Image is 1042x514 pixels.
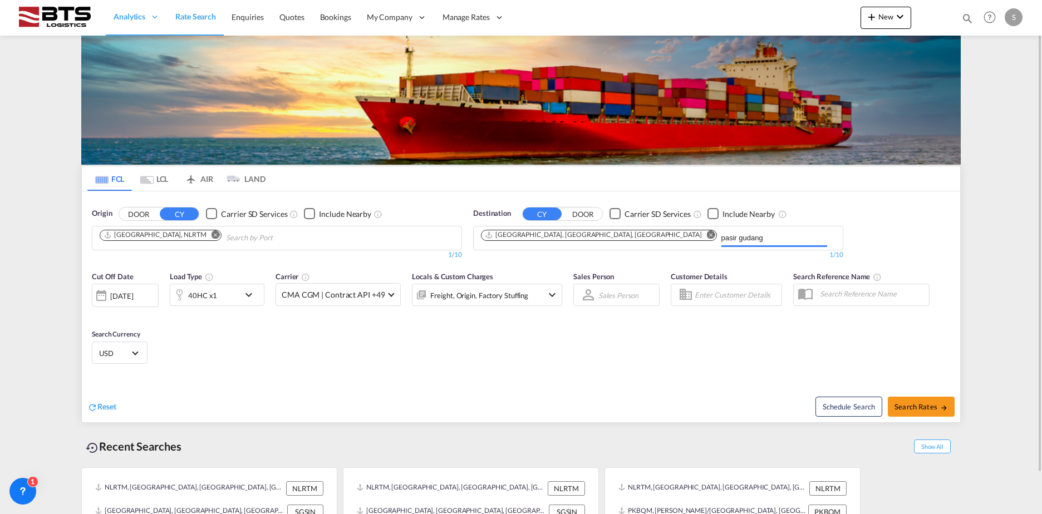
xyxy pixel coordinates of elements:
div: Include Nearby [722,209,775,220]
div: Help [980,8,1005,28]
md-icon: icon-plus 400-fg [865,10,878,23]
span: Origin [92,208,112,219]
span: CMA CGM | Contract API +49 [282,289,385,300]
md-checkbox: Checkbox No Ink [610,208,691,220]
div: S [1005,8,1023,26]
md-icon: icon-chevron-down [545,288,559,302]
img: LCL+%26+FCL+BACKGROUND.png [81,36,961,165]
md-select: Sales Person [597,287,640,303]
span: Sales Person [573,272,614,281]
md-select: Select Currency: $ USDUnited States Dollar [98,345,141,361]
span: Manage Rates [443,12,490,23]
md-icon: Your search will be saved by the below given name [873,273,882,281]
div: NLRTM, Rotterdam, Netherlands, Western Europe, Europe [618,481,807,496]
span: Customer Details [671,272,727,281]
div: NLRTM [548,481,585,496]
md-tab-item: LAND [221,166,266,191]
div: 40HC x1icon-chevron-down [170,284,264,306]
span: New [865,12,907,21]
md-chips-wrap: Chips container. Use arrow keys to select chips. [479,226,832,247]
input: Chips input. [226,229,332,247]
button: Note: By default Schedule search will only considerorigin ports, destination ports and cut off da... [815,397,882,417]
span: USD [99,348,130,358]
button: Remove [204,230,221,241]
div: Rotterdam, NLRTM [104,230,207,240]
div: NLRTM [809,481,847,496]
button: DOOR [119,207,158,220]
md-icon: icon-refresh [87,402,97,412]
div: Freight Origin Factory Stuffing [430,288,528,303]
md-checkbox: Checkbox No Ink [707,208,775,220]
div: 1/10 [92,250,462,260]
div: 1/10 [473,250,843,260]
span: Carrier [276,272,310,281]
span: Show All [914,439,951,453]
span: Reset [97,402,116,411]
md-tab-item: FCL [87,166,132,191]
span: Rate Search [175,12,216,21]
input: Enter Customer Details [695,286,778,303]
div: Press delete to remove this chip. [485,230,704,240]
md-icon: icon-chevron-down [893,10,907,23]
input: Chips input. [721,229,827,247]
button: CY [160,207,199,220]
div: Press delete to remove this chip. [104,230,209,240]
span: Locals & Custom Charges [412,272,493,281]
button: icon-plus 400-fgNewicon-chevron-down [861,7,911,29]
img: cdcc71d0be7811ed9adfbf939d2aa0e8.png [17,5,92,30]
div: Recent Searches [81,434,186,459]
md-icon: icon-information-outline [205,273,214,281]
md-icon: Unchecked: Search for CY (Container Yard) services for all selected carriers.Checked : Search for... [289,210,298,219]
span: Quotes [279,12,304,22]
md-checkbox: Checkbox No Ink [206,208,287,220]
div: icon-refreshReset [87,401,116,413]
div: icon-magnify [961,12,974,29]
span: Bookings [320,12,351,22]
div: NLRTM [286,481,323,496]
md-icon: icon-airplane [184,172,198,181]
span: Analytics [114,11,145,22]
span: My Company [367,12,412,23]
span: Search Reference Name [793,272,882,281]
span: Search Rates [894,402,948,411]
div: Carrier SD Services [625,209,691,220]
input: Search Reference Name [814,285,929,302]
span: Help [980,8,999,27]
md-tab-item: LCL [132,166,176,191]
button: Remove [700,230,716,241]
md-icon: Unchecked: Ignores neighbouring ports when fetching rates.Checked : Includes neighbouring ports w... [778,210,787,219]
md-icon: The selected Trucker/Carrierwill be displayed in the rate results If the rates are from another f... [301,273,310,281]
md-chips-wrap: Chips container. Use arrow keys to select chips. [98,226,336,247]
div: NLRTM, Rotterdam, Netherlands, Western Europe, Europe [357,481,545,496]
md-tab-item: AIR [176,166,221,191]
md-icon: Unchecked: Search for CY (Container Yard) services for all selected carriers.Checked : Search for... [693,210,702,219]
div: OriginDOOR CY Checkbox No InkUnchecked: Search for CY (Container Yard) services for all selected ... [82,191,960,422]
div: [DATE] [92,284,159,307]
span: Enquiries [232,12,264,22]
button: DOOR [563,207,602,220]
div: Freight Origin Factory Stuffingicon-chevron-down [412,284,562,306]
span: Cut Off Date [92,272,134,281]
span: Search Currency [92,330,140,338]
md-icon: icon-backup-restore [86,441,99,454]
md-icon: Unchecked: Ignores neighbouring ports when fetching rates.Checked : Includes neighbouring ports w... [373,210,382,219]
span: Load Type [170,272,214,281]
button: Search Ratesicon-arrow-right [888,397,955,417]
div: Carrier SD Services [221,209,287,220]
button: CY [523,207,562,220]
span: Destination [473,208,511,219]
md-icon: icon-arrow-right [940,404,948,412]
md-icon: icon-magnify [961,12,974,24]
div: NLRTM, Rotterdam, Netherlands, Western Europe, Europe [95,481,283,496]
md-datepicker: Select [92,306,100,321]
md-icon: icon-chevron-down [242,288,261,302]
div: Pasir Gudang, Johor, MYPGU [485,230,702,240]
div: 40HC x1 [188,288,217,303]
div: Include Nearby [319,209,371,220]
md-checkbox: Checkbox No Ink [304,208,371,220]
div: [DATE] [110,291,133,301]
md-pagination-wrapper: Use the left and right arrow keys to navigate between tabs [87,166,266,191]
